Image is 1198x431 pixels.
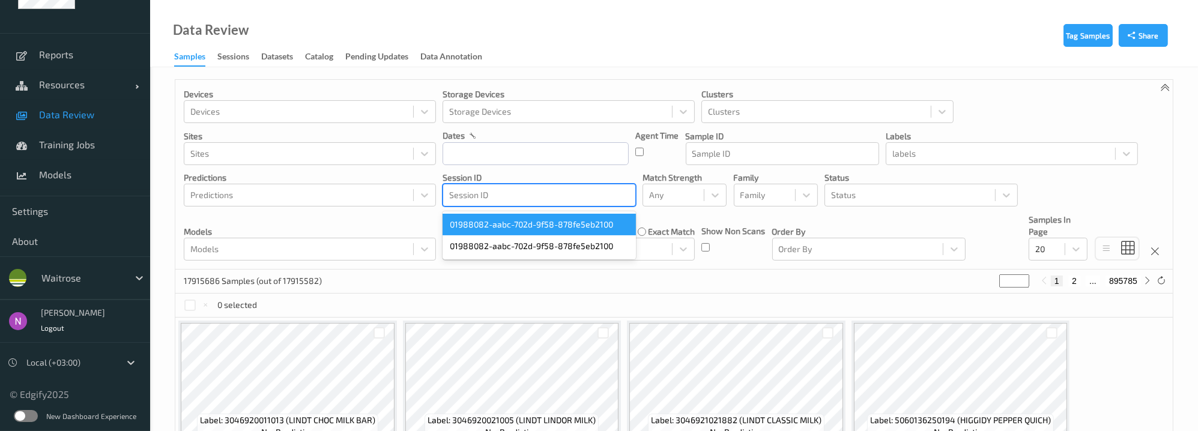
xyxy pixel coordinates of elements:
a: Samples [174,49,217,67]
button: Share [1119,24,1168,47]
span: Label: 3046920011013 (LINDT CHOC MILK BAR) [200,414,375,426]
a: Catalog [305,49,345,65]
p: Order By [772,226,966,238]
a: Data Annotation [420,49,494,65]
span: Label: 3046920021005 (LINDT LINDOR MILK) [428,414,596,426]
p: Storage Devices [443,88,695,100]
p: dates [443,130,465,142]
p: 0 selected [218,299,258,311]
p: Models [184,226,436,238]
p: Show Non Scans [701,225,765,237]
p: Family [734,172,818,184]
div: Pending Updates [345,50,408,65]
a: Pending Updates [345,49,420,65]
div: Data Annotation [420,50,482,65]
p: Session ID [443,172,636,184]
div: Datasets [261,50,293,65]
div: Sessions [217,50,249,65]
p: Predictions [184,172,436,184]
p: Sample ID [686,130,879,142]
a: Sessions [217,49,261,65]
p: Devices [184,88,436,100]
p: labels [886,130,1138,142]
p: Agent Time [635,130,679,142]
p: Clusters [701,88,954,100]
p: Sites [184,130,436,142]
div: Catalog [305,50,333,65]
div: Samples [174,50,205,67]
div: 01988082-aabc-702d-9f58-878fe5eb2100 [443,214,636,235]
button: 2 [1068,276,1080,286]
p: Status [824,172,1018,184]
button: 1 [1051,276,1063,286]
p: 17915686 Samples (out of 17915582) [184,275,322,287]
a: Datasets [261,49,305,65]
label: exact match [648,226,695,238]
span: Label: 5060136250194 (HIGGIDY PEPPER QUICH) [870,414,1051,426]
div: 01988082-aabc-702d-9f58-878fe5eb2100 [443,235,636,257]
div: Data Review [173,24,249,36]
span: Label: 3046921021882 (LINDT CLASSIC MILK) [651,414,821,426]
button: 895785 [1106,276,1141,286]
button: Tag Samples [1063,24,1113,47]
p: Match Strength [643,172,727,184]
p: Samples In Page [1029,214,1088,238]
button: ... [1086,276,1100,286]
